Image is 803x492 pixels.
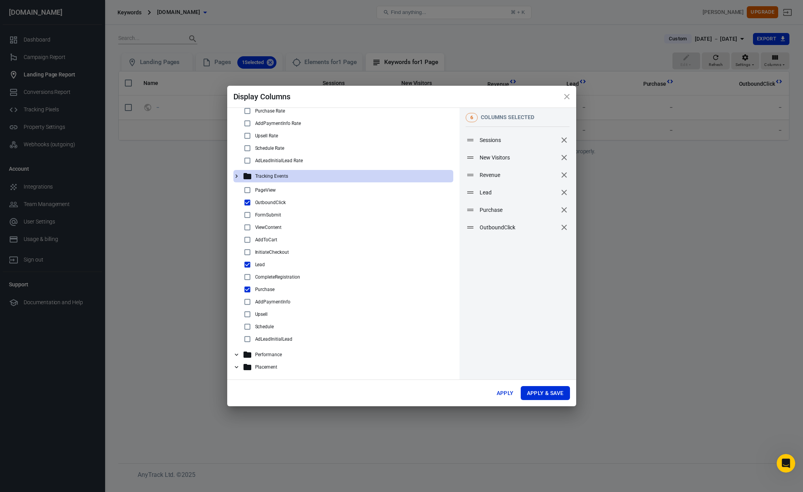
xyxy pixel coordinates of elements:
button: Apply [493,386,518,400]
button: Apply & Save [521,386,570,400]
p: Schedule Rate [255,146,284,151]
p: AdLeadInitialLead [255,336,292,342]
div: Close [136,3,150,17]
span: New Visitors [480,154,557,162]
span: 6 [468,114,476,121]
p: Purchase Rate [255,108,285,114]
p: PageView [255,187,276,193]
button: Home [121,3,136,18]
img: Profile image for Jose [22,4,35,17]
p: Upsell Rate [255,133,278,139]
div: Sessionsremove [459,132,576,149]
p: Purchase [255,287,275,292]
p: AddToCart [255,237,278,243]
p: AddPaymentInfo [255,299,290,305]
div: AnyTrack • AI Agent • Just now [12,78,84,83]
div: Purchaseremove [459,201,576,219]
p: CompleteRegistration [255,274,300,280]
h1: AnyTrack [38,7,66,13]
div: New Visitorsremove [459,149,576,166]
button: 📅 Book a demo [90,206,145,222]
button: 🎓 Learn about AnyTrack features [42,225,145,241]
span: OutboundClick [480,223,557,232]
button: 💳 Billing [109,245,145,260]
button: remove [558,151,571,164]
button: 💬 Technical Support [17,206,85,222]
p: Lead [255,262,265,267]
p: AddPaymentInfo Rate [255,121,301,126]
p: OutboundClick [255,200,286,205]
p: ViewContent [255,225,282,230]
button: remove [558,221,571,234]
span: Lead [480,189,557,197]
button: close [558,87,576,106]
span: columns selected [481,114,534,120]
p: InitiateCheckout [255,249,289,255]
span: Display Columns [233,92,290,101]
p: Schedule [255,324,274,329]
button: remove [558,203,571,217]
p: Tracking Events [255,173,288,179]
div: Hey [PERSON_NAME],Which option best applies to your reason for contacting AnyTrack [DATE]?AnyTrac... [6,45,127,77]
div: Hey [PERSON_NAME], [12,49,121,57]
div: Leadremove [459,184,576,201]
p: Placement [255,364,278,370]
span: Sessions [480,136,557,144]
button: remove [558,168,571,182]
p: FormSubmit [255,212,281,218]
button: 💡 Feature Request [39,245,104,260]
button: remove [558,186,571,199]
span: Revenue [480,171,557,179]
span: Purchase [480,206,557,214]
div: OutboundClickremove [459,219,576,236]
div: Revenueremove [459,166,576,184]
div: AnyTrack says… [6,45,149,94]
p: Performance [255,352,282,357]
iframe: Intercom live chat [777,454,795,473]
button: go back [5,3,20,18]
div: Which option best applies to your reason for contacting AnyTrack [DATE]? [12,57,121,72]
p: AdLeadInitialLead Rate [255,158,303,163]
button: remove [558,133,571,147]
p: Upsell [255,312,268,317]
